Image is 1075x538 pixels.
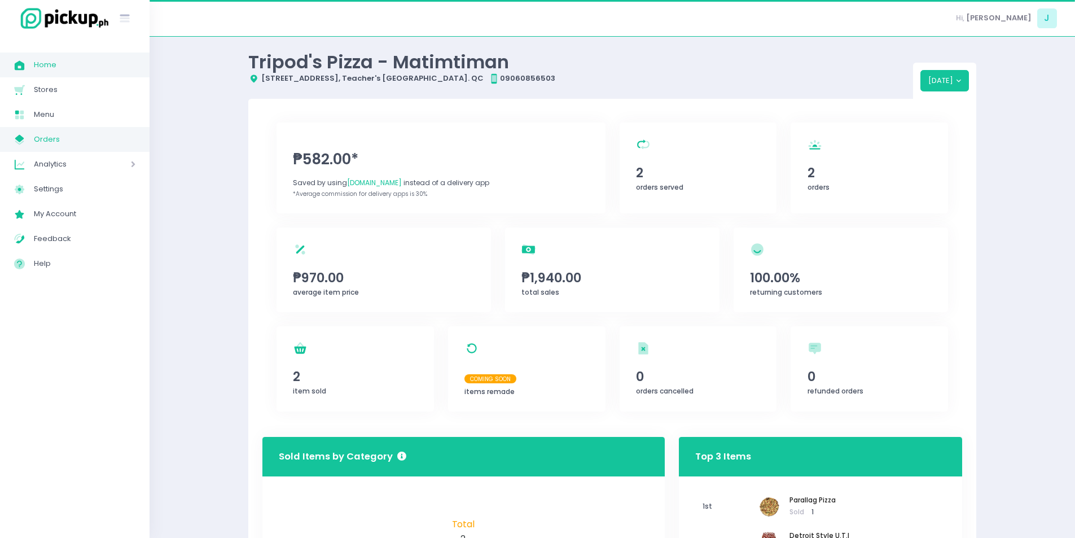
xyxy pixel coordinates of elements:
[34,207,135,221] span: My Account
[293,287,359,297] span: average item price
[636,182,683,192] span: orders served
[811,508,814,517] span: 1
[521,287,559,297] span: total sales
[248,73,913,84] div: [STREET_ADDRESS], Teacher's [GEOGRAPHIC_DATA]. QC 09060856503
[1037,8,1057,28] span: J
[789,496,836,506] span: Parallag Pizza
[34,107,135,122] span: Menu
[34,256,135,271] span: Help
[791,123,948,213] a: 2orders
[750,287,822,297] span: returning customers
[695,495,758,519] span: 1st
[636,367,760,386] span: 0
[293,268,475,287] span: ₱970.00
[636,163,760,182] span: 2
[750,268,932,287] span: 100.00%
[695,440,751,473] h3: Top 3 Items
[293,367,417,386] span: 2
[293,386,326,396] span: item sold
[293,190,427,198] span: *Average commission for delivery apps is 30%
[620,123,777,213] a: 2orders served
[293,178,589,188] div: Saved by using instead of a delivery app
[636,386,694,396] span: orders cancelled
[791,326,948,412] a: 0refunded orders
[34,182,135,196] span: Settings
[734,228,948,312] a: 100.00%returning customers
[808,386,863,396] span: refunded orders
[521,268,703,287] span: ₱1,940.00
[34,58,135,72] span: Home
[347,178,402,187] span: [DOMAIN_NAME]
[34,132,135,147] span: Orders
[277,326,434,412] a: 2item sold
[920,70,969,91] button: [DATE]
[758,496,780,518] img: Parallag Pizza
[956,12,964,24] span: Hi,
[808,182,830,192] span: orders
[34,231,135,246] span: Feedback
[34,157,99,172] span: Analytics
[808,163,932,182] span: 2
[505,228,719,312] a: ₱1,940.00total sales
[620,326,777,412] a: 0orders cancelled
[34,82,135,97] span: Stores
[277,228,491,312] a: ₱970.00average item price
[464,374,516,383] span: Coming Soon
[966,12,1032,24] span: [PERSON_NAME]
[248,51,913,73] div: Tripod's Pizza - Matimtiman
[279,450,406,464] h3: Sold Items by Category
[464,387,515,396] span: items remade
[808,367,932,386] span: 0
[14,6,110,30] img: logo
[293,148,589,170] span: ₱582.00*
[789,508,836,518] span: Sold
